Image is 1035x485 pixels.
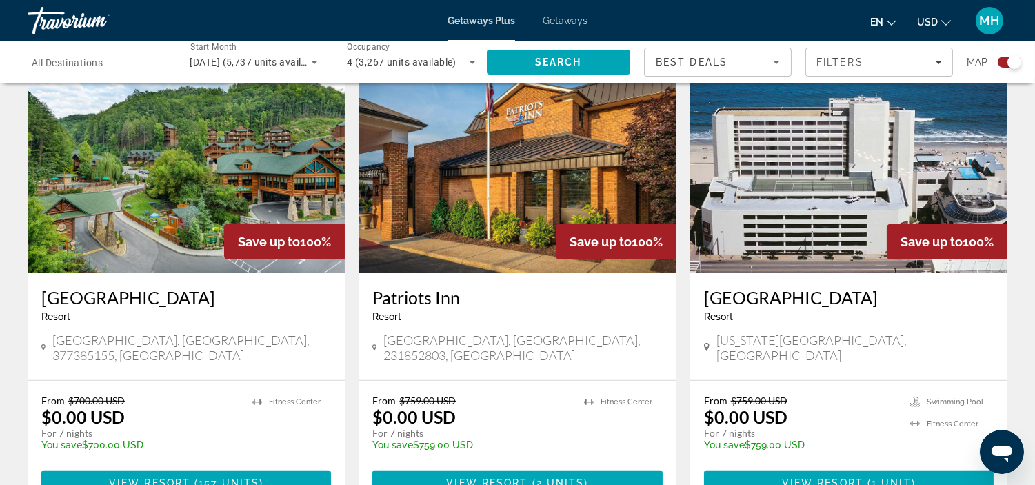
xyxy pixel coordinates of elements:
a: [GEOGRAPHIC_DATA] [704,287,994,308]
p: For 7 nights [372,427,570,439]
div: 100% [556,224,676,259]
img: Beach Quarters Resort [690,52,1007,273]
span: Filters [816,57,863,68]
span: Best Deals [656,57,727,68]
span: Map [967,52,987,72]
p: $0.00 USD [704,406,787,427]
span: [DATE] (5,737 units available) [190,57,324,68]
span: Fitness Center [927,419,978,428]
span: You save [704,439,745,451]
div: 100% [887,224,1007,259]
span: All Destinations [32,57,103,68]
span: From [704,395,727,406]
span: You save [372,439,413,451]
button: Change language [870,12,896,32]
span: Search [535,57,582,68]
span: [US_STATE][GEOGRAPHIC_DATA], [GEOGRAPHIC_DATA] [716,333,994,363]
span: Start Month [190,43,237,52]
span: From [372,395,396,406]
mat-select: Sort by [656,54,780,70]
span: Save up to [570,235,632,249]
span: [GEOGRAPHIC_DATA], [GEOGRAPHIC_DATA], 377385155, [GEOGRAPHIC_DATA] [52,333,331,363]
a: Getaways Plus [448,15,515,26]
p: $759.00 USD [372,439,570,451]
span: Resort [372,311,401,322]
span: [GEOGRAPHIC_DATA], [GEOGRAPHIC_DATA], 231852803, [GEOGRAPHIC_DATA] [384,333,663,363]
a: Patriots Inn [372,287,662,308]
span: Fitness Center [601,397,652,406]
a: Getaways [543,15,587,26]
button: Search [487,50,631,75]
button: Filters [805,48,953,77]
img: Westgate Smoky Mountain Resort & Water Park [28,52,345,273]
div: 100% [224,224,345,259]
span: en [870,17,883,28]
span: Occupancy [347,43,390,52]
span: Save up to [238,235,300,249]
span: Swimming Pool [927,397,983,406]
span: USD [917,17,938,28]
span: Resort [704,311,733,322]
span: $700.00 USD [68,395,125,406]
span: You save [41,439,82,451]
input: Select destination [32,55,161,71]
img: Patriots Inn [359,52,676,273]
span: 4 (3,267 units available) [347,57,456,68]
p: $0.00 USD [372,406,456,427]
a: [GEOGRAPHIC_DATA] [41,287,331,308]
p: $700.00 USD [41,439,239,451]
button: User Menu [972,6,1007,35]
span: MH [980,14,1000,28]
span: $759.00 USD [731,395,787,406]
p: For 7 nights [41,427,239,439]
p: For 7 nights [704,427,896,439]
span: Save up to [901,235,963,249]
span: From [41,395,65,406]
span: $759.00 USD [399,395,456,406]
span: Fitness Center [269,397,321,406]
span: Resort [41,311,70,322]
p: $759.00 USD [704,439,896,451]
a: Travorium [28,3,165,39]
p: $0.00 USD [41,406,125,427]
button: Change currency [917,12,951,32]
iframe: Button to launch messaging window [980,430,1024,474]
